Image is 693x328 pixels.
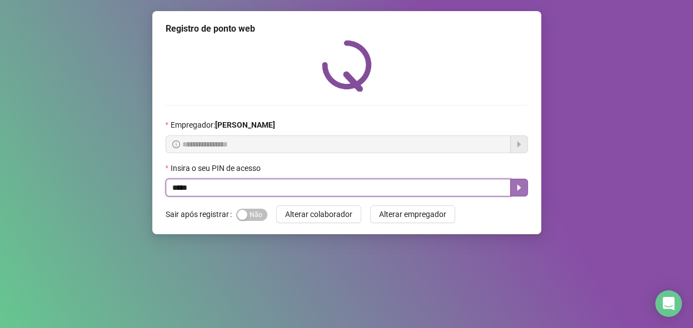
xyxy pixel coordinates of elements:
[166,162,268,174] label: Insira o seu PIN de acesso
[322,40,372,92] img: QRPoint
[171,119,275,131] span: Empregador :
[655,290,682,317] div: Open Intercom Messenger
[379,208,446,220] span: Alterar empregador
[515,183,524,192] span: caret-right
[215,120,275,129] strong: [PERSON_NAME]
[370,205,455,223] button: Alterar empregador
[166,22,528,36] div: Registro de ponto web
[276,205,361,223] button: Alterar colaborador
[285,208,352,220] span: Alterar colaborador
[166,205,236,223] label: Sair após registrar
[172,140,180,148] span: info-circle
